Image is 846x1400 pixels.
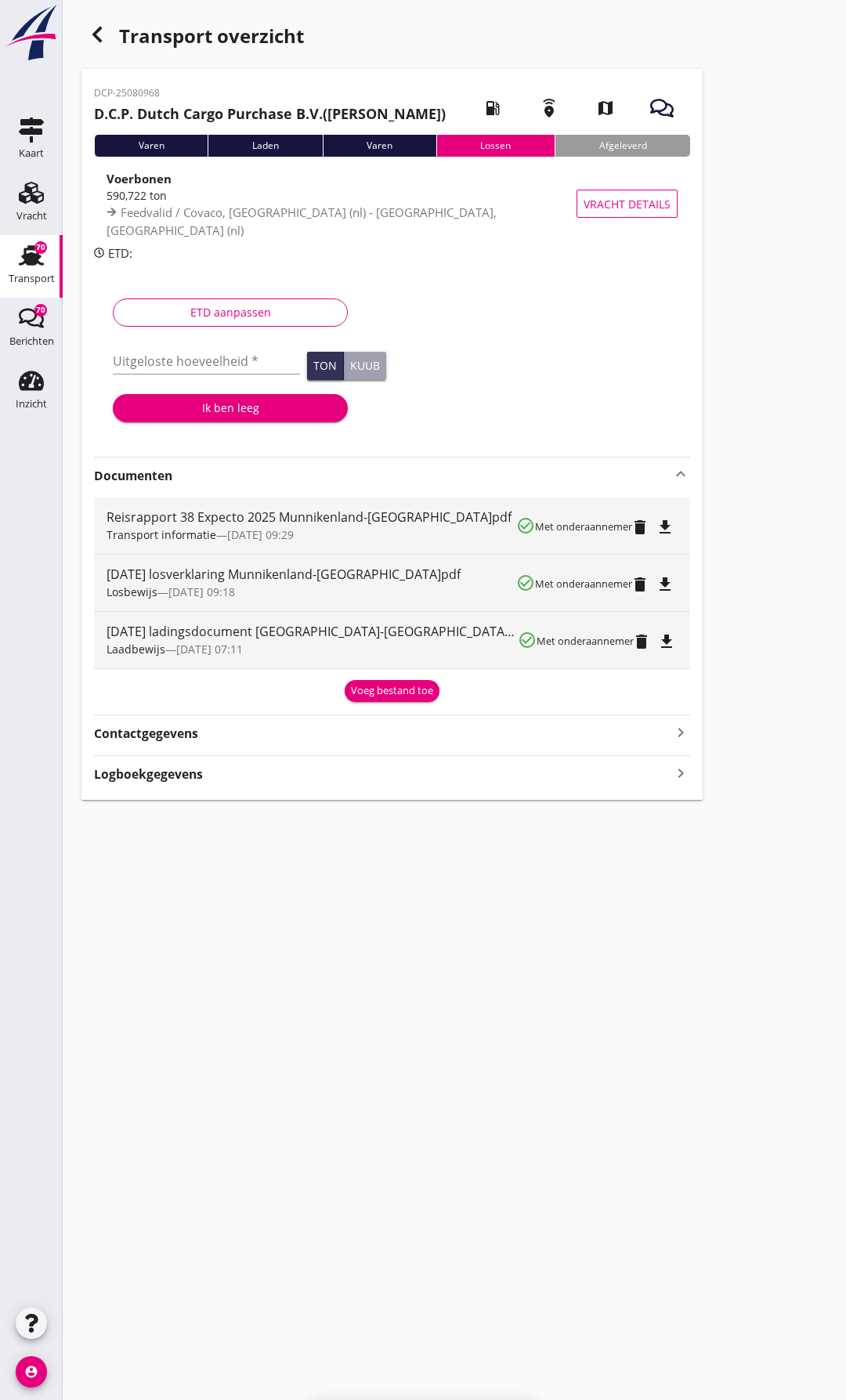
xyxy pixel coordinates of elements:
i: delete [631,575,649,594]
strong: Documenten [94,467,671,485]
h1: Transport overzicht [81,19,703,69]
i: emergency_share [527,86,571,130]
span: Laadbewijs [107,642,165,657]
div: 70 [34,241,47,254]
div: 590,722 ton [107,187,587,204]
span: Vracht details [584,196,671,212]
h2: ([PERSON_NAME]) [94,103,446,125]
p: DCP-25080968 [94,86,446,100]
i: file_download [656,575,674,594]
img: logo-small.a267ee39.svg [3,4,60,62]
strong: Voerbonen [107,171,172,186]
i: account_circle [16,1356,47,1387]
i: keyboard_arrow_right [671,722,690,743]
i: map [584,86,627,130]
div: Lossen [436,135,555,157]
div: Inzicht [16,399,47,409]
button: ETD aanpassen [113,298,348,327]
div: Transport [9,273,55,284]
input: Uitgeloste hoeveelheid * [113,349,300,374]
div: Afgeleverd [555,135,690,157]
div: — [107,526,516,543]
strong: Contactgegevens [94,725,198,743]
strong: Logboekgegevens [94,765,203,783]
i: keyboard_arrow_right [671,762,690,783]
span: [DATE] 09:18 [168,584,235,599]
i: file_download [657,632,676,651]
div: Kuub [350,360,380,371]
div: Reisrapport 38 Expecto 2025 Munnikenland-[GEOGRAPHIC_DATA]pdf [107,508,516,526]
button: Ik ben leeg [113,394,348,422]
span: Feedvalid / Covaco, [GEOGRAPHIC_DATA] (nl) - [GEOGRAPHIC_DATA], [GEOGRAPHIC_DATA] (nl) [107,204,497,238]
small: Met onderaannemer [537,634,634,648]
div: Laden [208,135,322,157]
div: Ik ben leeg [125,400,335,416]
button: Voeg bestand toe [345,680,439,702]
div: [DATE] ladingsdocument [GEOGRAPHIC_DATA]-[GEOGRAPHIC_DATA]pdf [107,622,518,641]
i: delete [631,518,649,537]
small: Met onderaannemer [535,577,632,591]
i: check_circle_outline [518,631,537,649]
div: 70 [34,304,47,317]
i: file_download [656,518,674,537]
small: Met onderaannemer [535,519,632,534]
a: Voerbonen590,722 tonFeedvalid / Covaco, [GEOGRAPHIC_DATA] (nl) - [GEOGRAPHIC_DATA], [GEOGRAPHIC_D... [94,169,690,238]
div: Ton [313,360,337,371]
i: local_gas_station [471,86,515,130]
span: Transport informatie [107,527,216,542]
div: Vracht [16,211,47,221]
i: check_circle_outline [516,516,535,535]
i: keyboard_arrow_up [671,465,690,483]
div: Varen [94,135,208,157]
button: Vracht details [577,190,678,218]
div: Voeg bestand toe [351,683,433,699]
span: Losbewijs [107,584,157,599]
div: Varen [323,135,436,157]
div: Kaart [19,148,44,158]
div: — [107,584,516,600]
strong: D.C.P. Dutch Cargo Purchase B.V. [94,104,323,123]
div: — [107,641,518,657]
span: [DATE] 07:11 [176,642,243,657]
i: check_circle_outline [516,573,535,592]
span: [DATE] 09:29 [227,527,294,542]
button: Ton [307,352,344,380]
div: Berichten [9,336,54,346]
div: ETD aanpassen [126,304,334,320]
div: [DATE] losverklaring Munnikenland-[GEOGRAPHIC_DATA]pdf [107,565,516,584]
button: Kuub [344,352,386,380]
span: ETD: [108,245,132,261]
i: delete [632,632,651,651]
